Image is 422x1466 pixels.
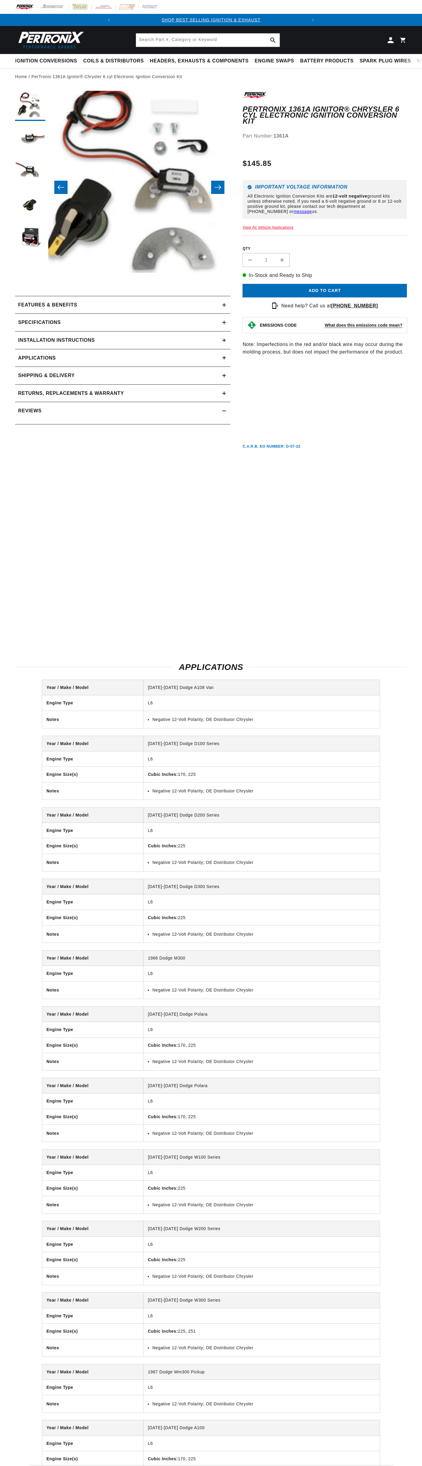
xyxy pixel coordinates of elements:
[152,1344,376,1351] li: Negative 12-Volt Polarity; OE Distributor Chrysler
[42,854,144,871] th: Notes
[144,1109,380,1124] td: 170, 225
[281,302,378,310] p: Need help? Call us at
[247,320,257,330] img: Emissions code
[243,271,407,279] p: In-Stock and Ready to Ship
[115,17,307,23] div: 1 of 2
[152,987,376,993] li: Negative 12-Volt Polarity; OE Distributor Chrysler
[42,1364,144,1380] th: Year / Make / Model
[18,354,56,362] span: Applications
[136,33,280,47] input: Search Part #, Category or Keyword
[42,711,144,728] th: Notes
[152,931,376,938] li: Negative 12-Volt Polarity; OE Distributor Chrysler
[211,181,224,194] button: Slide right
[152,1401,376,1407] li: Negative 12-Volt Polarity; OE Distributor Chrysler
[18,319,61,326] h2: Specifications
[42,1196,144,1214] th: Notes
[15,91,45,121] button: Load image 1 in gallery view
[252,54,297,68] summary: Engine Swaps
[42,1125,144,1142] th: Notes
[152,788,376,794] li: Negative 12-Volt Polarity; OE Distributor Chrysler
[42,1165,144,1180] th: Engine Type
[42,823,144,838] th: Engine Type
[325,323,402,328] strong: What does this emissions code mean?
[15,367,230,384] summary: Shipping & Delivery
[15,224,45,254] button: Load image 5 in gallery view
[247,185,402,189] h6: Important Voltage Information
[144,910,380,925] td: 225
[148,1329,178,1334] strong: Cubic Inches:
[42,808,144,823] th: Year / Make / Model
[15,314,230,331] summary: Specifications
[42,1324,144,1339] th: Engine Size(s)
[144,1078,380,1093] td: [DATE]-[DATE] Dodge Polara
[247,194,402,214] p: All Electronic Ignition Conversion Kits are ground kits unless otherwise noted. If you need a 6-v...
[42,680,144,695] th: Year / Make / Model
[255,58,294,64] span: Engine Swaps
[115,17,307,23] div: Announcement
[243,106,407,125] h1: PerTronix 1361A Ignitor® Chrysler 6 cyl Electronic Ignition Conversion Kit
[243,246,407,251] label: QTY
[243,225,293,230] a: View All Vehicle Applications
[18,336,95,344] h2: Installation instructions
[15,157,45,187] button: Load image 3 in gallery view
[144,1007,380,1022] td: [DATE]-[DATE] Dodge Polara
[144,1293,380,1308] td: [DATE]-[DATE] Dodge W300 Series
[42,838,144,854] th: Engine Size(s)
[42,1053,144,1070] th: Notes
[152,1273,376,1280] li: Negative 12-Volt Polarity; OE Distributor Chrysler
[31,73,182,80] a: PerTronix 1361A Ignitor® Chrysler 6 cyl Electronic Ignition Conversion Kit
[42,1150,144,1165] th: Year / Make / Model
[144,808,380,823] td: [DATE]-[DATE] Dodge D200 Series
[54,181,68,194] button: Slide left
[360,58,411,64] span: Spark Plug Wires
[144,950,380,966] td: 1968 Dodge M300
[144,894,380,910] td: L6
[144,751,380,766] td: L6
[260,322,402,328] button: EMISSIONS CODEWhat does this emissions code mean?
[148,1186,178,1191] strong: Cubic Inches:
[144,767,380,782] td: 170, 225
[15,30,84,50] img: Pertronix
[42,950,144,966] th: Year / Make / Model
[243,91,407,449] div: Note: Imperfections in the red and/or black wire may occur during the molding process, but does n...
[144,1180,380,1196] td: 225
[42,1308,144,1323] th: Engine Type
[152,716,376,723] li: Negative 12-Volt Polarity; OE Distributor Chrysler
[144,1252,380,1268] td: 225
[161,17,260,22] a: SHOP BEST SELLING IGNITION & EXHAUST
[144,1364,380,1380] td: 1967 Dodge Wm300 Pickup
[42,879,144,894] th: Year / Make / Model
[148,1043,178,1048] strong: Cubic Inches:
[15,124,45,154] button: Load image 2 in gallery view
[15,190,45,221] button: Load image 4 in gallery view
[243,444,300,449] p: C.A.R.B. EO Number: D-57-22
[42,1236,144,1252] th: Engine Type
[144,736,380,751] td: [DATE]-[DATE] Dodge D100 Series
[148,1114,178,1119] strong: Cubic Inches:
[144,680,380,695] td: [DATE]-[DATE] Dodge A108 Van
[331,303,378,308] a: [PHONE_NUMBER]
[42,1221,144,1236] th: Year / Make / Model
[144,1093,380,1109] td: L6
[83,58,144,64] span: Coils & Distributors
[15,54,80,68] summary: Ignition Conversions
[42,695,144,711] th: Engine Type
[144,1436,380,1451] td: L6
[42,1037,144,1053] th: Engine Size(s)
[15,332,230,349] summary: Installation instructions
[293,209,312,214] a: message
[15,349,230,367] a: Applications
[357,54,414,68] summary: Spark Plug Wires
[144,966,380,981] td: L6
[42,1339,144,1357] th: Notes
[144,838,380,854] td: 225
[15,91,230,284] media-gallery: Gallery Viewer
[42,1395,144,1413] th: Notes
[42,1379,144,1395] th: Engine Type
[42,751,144,766] th: Engine Type
[15,664,407,671] h2: Applications
[42,1078,144,1093] th: Year / Make / Model
[144,695,380,711] td: L6
[152,1130,376,1137] li: Negative 12-Volt Polarity; OE Distributor Chrysler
